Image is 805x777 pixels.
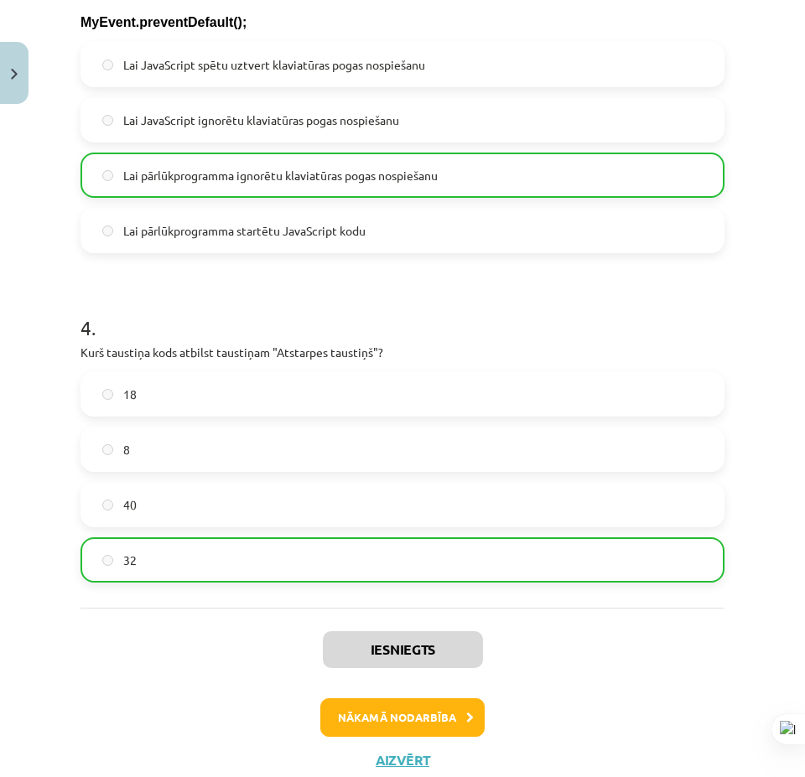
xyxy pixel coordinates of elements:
[11,69,18,80] img: icon-close-lesson-0947bae3869378f0d4975bcd49f059093ad1ed9edebbc8119c70593378902aed.svg
[102,555,113,566] input: 32
[102,444,113,455] input: 8
[320,698,485,737] button: Nākamā nodarbība
[323,631,483,668] button: Iesniegts
[102,60,113,70] input: Lai JavaScript spētu uztvert klaviatūras pogas nospiešanu
[102,225,113,236] input: Lai pārlūkprogramma startētu JavaScript kodu
[123,111,399,129] span: Lai JavaScript ignorētu klaviatūras pogas nospiešanu
[102,500,113,510] input: 40
[102,115,113,126] input: Lai JavaScript ignorētu klaviatūras pogas nospiešanu
[123,167,438,184] span: Lai pārlūkprogramma ignorētu klaviatūras pogas nospiešanu
[123,496,137,514] span: 40
[123,386,137,403] span: 18
[371,752,434,769] button: Aizvērt
[80,344,724,361] p: Kurš taustiņa kods atbilst taustiņam "Atstarpes taustiņš"?
[80,287,724,339] h1: 4 .
[123,56,425,74] span: Lai JavaScript spētu uztvert klaviatūras pogas nospiešanu
[102,389,113,400] input: 18
[102,170,113,181] input: Lai pārlūkprogramma ignorētu klaviatūras pogas nospiešanu
[123,222,366,240] span: Lai pārlūkprogramma startētu JavaScript kodu
[123,552,137,569] span: 32
[123,441,130,458] span: 8
[80,15,247,29] span: MyEvent.preventDefault();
